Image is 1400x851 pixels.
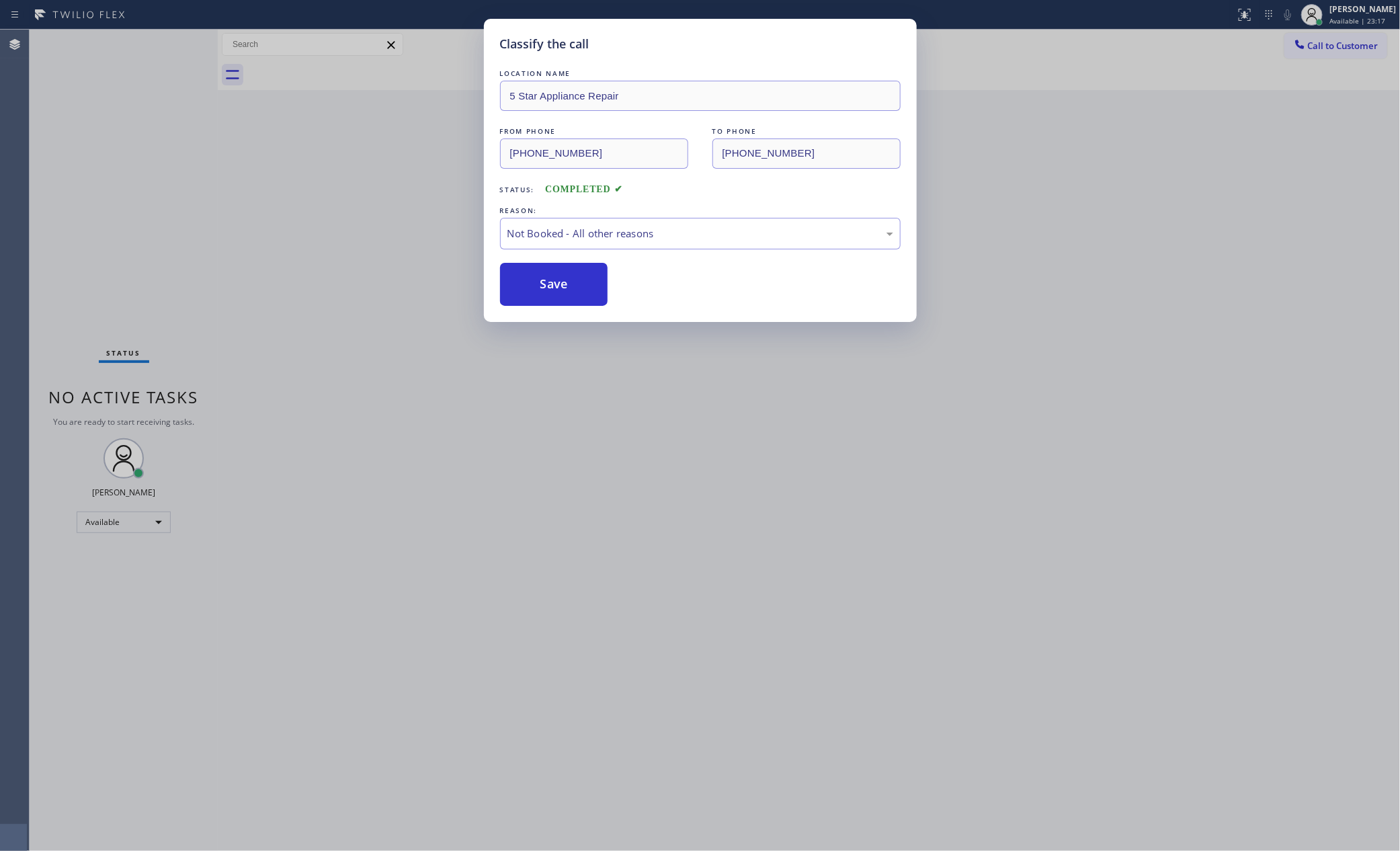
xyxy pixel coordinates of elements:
h5: Classify the call [500,35,589,53]
div: REASON: [500,204,901,218]
span: Status: [500,185,535,194]
button: Save [500,263,608,306]
input: From phone [500,138,688,169]
span: COMPLETED [545,184,623,194]
div: Not Booked - All other reasons [507,226,893,241]
input: To phone [712,138,901,169]
div: TO PHONE [712,124,901,138]
div: FROM PHONE [500,124,688,138]
div: LOCATION NAME [500,67,901,81]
